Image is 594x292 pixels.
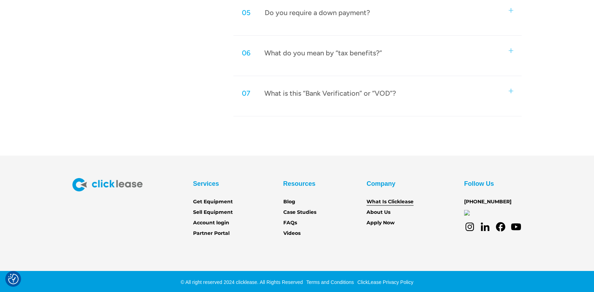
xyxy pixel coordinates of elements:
div: © All right reserved 2024 clicklease. All Rights Reserved [181,279,303,286]
div: What is this “Bank Verification” or “VOD”? [264,89,396,98]
img: Clicklease logo [72,178,143,191]
a: Case Studies [283,209,316,216]
a: FAQs [283,219,297,227]
a: Sell Equipment [193,209,233,216]
div: Services [193,178,219,189]
a: About Us [367,209,390,216]
a: Get Equipment [193,198,233,206]
a: Account login [193,219,229,227]
a: ClickLease Privacy Policy [356,279,414,285]
div: 05 [242,8,251,17]
img: small plus [509,8,513,13]
div: What do you mean by “tax benefits?” [264,48,382,57]
a: Partner Portal [193,230,230,237]
img: small plus [509,89,513,93]
a: Blog [283,198,295,206]
div: Company [367,178,395,189]
div: Follow Us [464,178,494,189]
div: Do you require a down payment? [265,8,370,17]
a: Terms and Conditions [305,279,354,285]
img: small plus [509,48,513,53]
a: What Is Clicklease [367,198,414,206]
img: voice-icon.svg [464,210,470,216]
div: 07 [242,89,250,98]
div: Resources [283,178,316,189]
a: [PHONE_NUMBER] [464,198,511,206]
div: 06 [242,48,250,57]
a: Videos [283,230,301,237]
a: Click to Call [464,209,470,215]
a: Apply Now [367,219,395,227]
img: Revisit consent button [8,274,19,284]
button: Consent Preferences [8,274,19,284]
